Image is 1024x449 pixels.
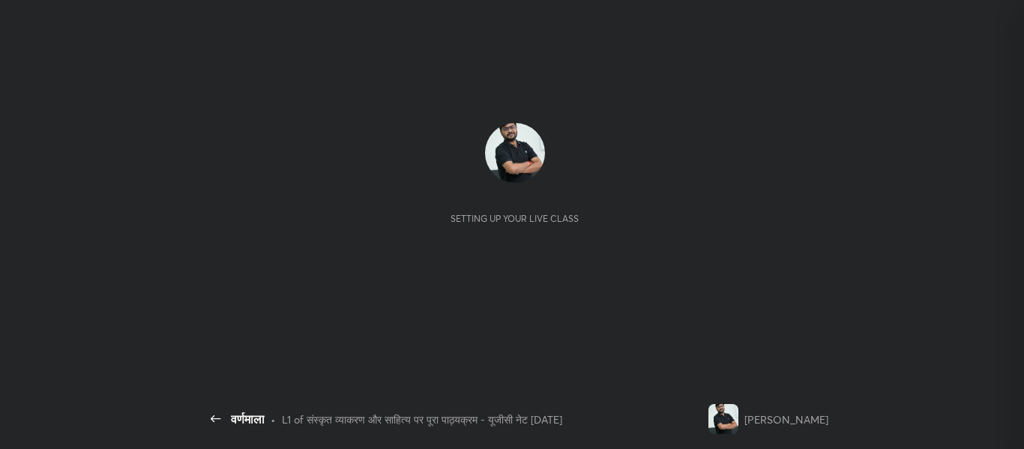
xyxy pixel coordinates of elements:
div: [PERSON_NAME] [744,412,828,427]
div: • [271,412,276,427]
div: Setting up your live class [451,213,579,224]
div: वर्णमाला [231,410,265,428]
img: 31d6202e24874d09b4432fa15980d6ab.jpg [708,404,738,434]
img: 31d6202e24874d09b4432fa15980d6ab.jpg [485,123,545,183]
div: L1 of संस्कृत व्याकरण और साहित्य पर पूरा पाठ्यक्रम - यूजीसी नेट [DATE] [282,412,562,427]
